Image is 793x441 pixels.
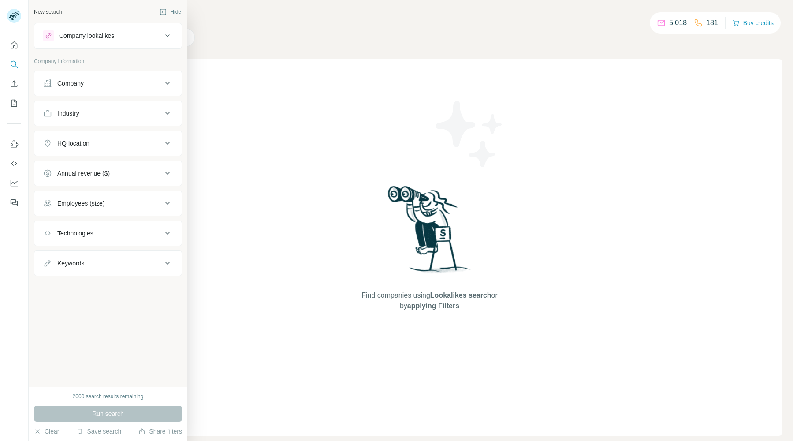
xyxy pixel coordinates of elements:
div: 2000 search results remaining [73,392,144,400]
button: Feedback [7,194,21,210]
button: Use Surfe on LinkedIn [7,136,21,152]
button: Buy credits [733,17,774,29]
button: Annual revenue ($) [34,163,182,184]
div: HQ location [57,139,89,148]
p: Company information [34,57,182,65]
button: My lists [7,95,21,111]
img: Surfe Illustration - Woman searching with binoculars [384,183,476,282]
div: Technologies [57,229,93,238]
img: Surfe Illustration - Stars [430,94,509,174]
button: Dashboard [7,175,21,191]
div: Keywords [57,259,84,268]
button: Use Surfe API [7,156,21,172]
button: Employees (size) [34,193,182,214]
button: Clear [34,427,59,436]
span: Lookalikes search [430,292,491,299]
h4: Search [77,11,782,23]
div: Company lookalikes [59,31,114,40]
p: 5,018 [669,18,687,28]
button: HQ location [34,133,182,154]
button: Search [7,56,21,72]
button: Industry [34,103,182,124]
div: New search [34,8,62,16]
button: Save search [76,427,121,436]
p: 181 [706,18,718,28]
button: Keywords [34,253,182,274]
button: Enrich CSV [7,76,21,92]
div: Annual revenue ($) [57,169,110,178]
span: applying Filters [407,302,459,310]
button: Technologies [34,223,182,244]
div: Industry [57,109,79,118]
div: Employees (size) [57,199,104,208]
span: Find companies using or by [359,290,500,311]
button: Hide [153,5,187,19]
button: Company lookalikes [34,25,182,46]
button: Company [34,73,182,94]
div: Company [57,79,84,88]
button: Share filters [138,427,182,436]
button: Quick start [7,37,21,53]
